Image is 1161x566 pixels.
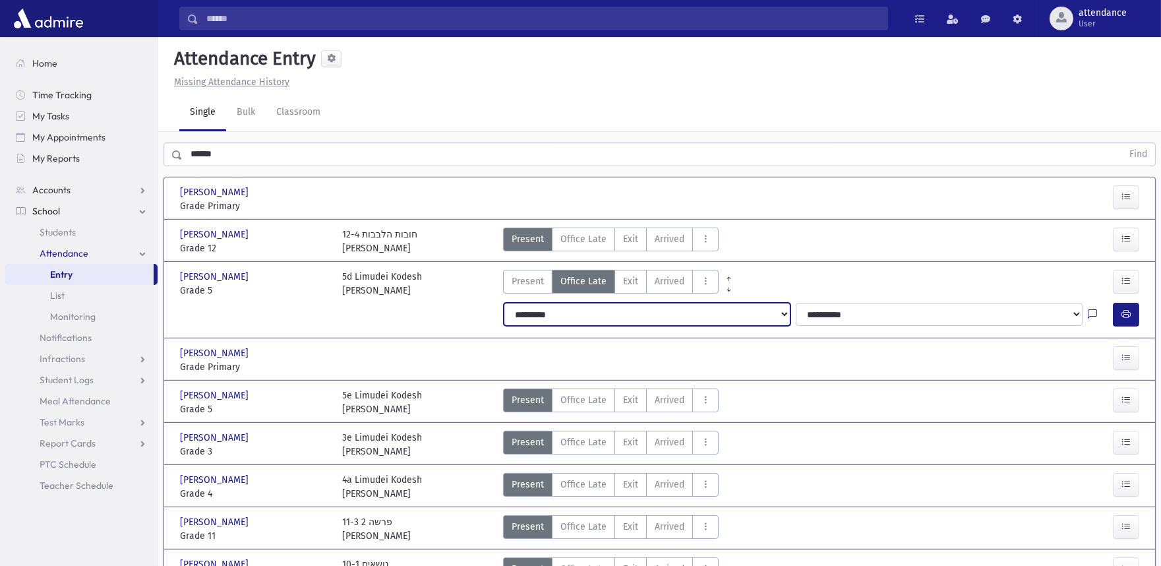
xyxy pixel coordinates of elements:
span: Students [40,226,76,238]
span: Present [512,520,544,534]
a: School [5,201,158,222]
span: Time Tracking [32,89,92,101]
a: My Tasks [5,106,158,127]
span: Present [512,435,544,449]
span: [PERSON_NAME] [180,228,251,241]
span: Student Logs [40,374,94,386]
div: AttTypes [503,431,719,458]
a: Time Tracking [5,84,158,106]
div: 4a Limudei Kodesh [PERSON_NAME] [342,473,422,501]
span: Present [512,393,544,407]
span: Grade 4 [180,487,329,501]
a: Monitoring [5,306,158,327]
a: Single [179,94,226,131]
img: AdmirePro [11,5,86,32]
span: PTC Schedule [40,458,96,470]
a: Meal Attendance [5,391,158,412]
span: Arrived [655,520,684,534]
span: Monitoring [50,311,96,323]
input: Search [198,7,887,30]
span: Exit [623,232,638,246]
span: [PERSON_NAME] [180,270,251,284]
span: Exit [623,478,638,491]
span: [PERSON_NAME] [180,473,251,487]
span: Office Late [560,274,607,288]
span: Arrived [655,393,684,407]
span: Infractions [40,353,85,365]
span: [PERSON_NAME] [180,431,251,445]
span: Grade 5 [180,284,329,298]
a: Attendance [5,243,158,264]
u: Missing Attendance History [174,77,289,88]
a: Missing Attendance History [169,77,289,88]
a: Infractions [5,348,158,369]
span: Home [32,57,57,69]
span: Exit [623,435,638,449]
span: [PERSON_NAME] [180,515,251,529]
span: Office Late [560,232,607,246]
a: Students [5,222,158,243]
div: AttTypes [503,389,719,416]
span: My Appointments [32,131,105,143]
span: Exit [623,520,638,534]
a: Student Logs [5,369,158,391]
a: Accounts [5,179,158,201]
div: 5e Limudei Kodesh [PERSON_NAME] [342,389,422,416]
a: My Reports [5,148,158,169]
div: 5d Limudei Kodesh [PERSON_NAME] [342,270,422,298]
span: School [32,205,60,217]
span: Arrived [655,478,684,491]
span: [PERSON_NAME] [180,346,251,360]
a: Test Marks [5,412,158,433]
a: Bulk [226,94,266,131]
span: Arrived [655,274,684,288]
a: List [5,285,158,306]
span: Present [512,232,544,246]
a: Entry [5,264,154,285]
span: attendance [1079,8,1127,18]
div: AttTypes [503,473,719,501]
button: Find [1121,143,1155,166]
span: Accounts [32,184,71,196]
span: List [50,290,65,301]
span: [PERSON_NAME] [180,185,251,199]
div: AttTypes [503,515,719,543]
span: Attendance [40,247,88,259]
span: Teacher Schedule [40,480,113,491]
span: Arrived [655,232,684,246]
span: My Tasks [32,110,69,122]
span: Grade 3 [180,445,329,458]
span: Present [512,478,544,491]
a: My Appointments [5,127,158,148]
span: Test Marks [40,416,84,428]
a: Home [5,53,158,74]
span: Exit [623,274,638,288]
div: 3e Limudei Kodesh [PERSON_NAME] [342,431,422,458]
span: Grade 5 [180,402,329,416]
div: 11-3 פרשה 2 [PERSON_NAME] [342,515,411,543]
a: Teacher Schedule [5,475,158,496]
span: [PERSON_NAME] [180,389,251,402]
span: Grade Primary [180,360,329,374]
span: Grade 12 [180,241,329,255]
span: Exit [623,393,638,407]
a: Notifications [5,327,158,348]
span: Grade 11 [180,529,329,543]
span: Present [512,274,544,288]
div: AttTypes [503,270,719,298]
a: Classroom [266,94,331,131]
span: Grade Primary [180,199,329,213]
div: AttTypes [503,228,719,255]
span: Office Late [560,520,607,534]
span: User [1079,18,1127,29]
span: Meal Attendance [40,395,111,407]
span: My Reports [32,152,80,164]
span: Arrived [655,435,684,449]
span: Report Cards [40,437,96,449]
div: 12-4 חובות הלבבות [PERSON_NAME] [342,228,417,255]
span: Notifications [40,332,92,344]
span: Entry [50,268,73,280]
a: Report Cards [5,433,158,454]
span: Office Late [560,478,607,491]
span: Office Late [560,435,607,449]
